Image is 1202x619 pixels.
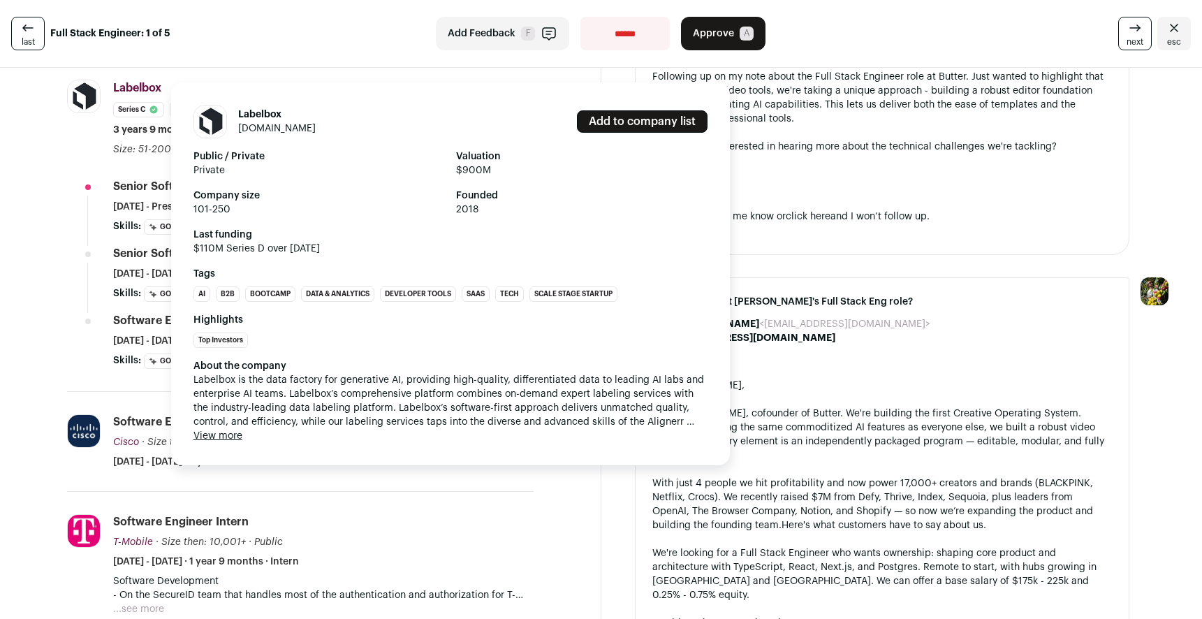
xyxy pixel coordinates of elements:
[113,455,270,469] span: [DATE] - [DATE] · 2 years 6 months
[22,36,35,48] span: last
[113,555,299,569] span: [DATE] - [DATE] · 1 year 9 months · Intern
[456,189,708,203] strong: Founded
[456,163,708,177] span: $900M
[193,333,248,348] li: Top Investors
[666,333,835,343] b: [EMAIL_ADDRESS][DOMAIN_NAME]
[144,219,261,235] li: Google Cloud Platform
[193,189,445,203] strong: Company size
[782,520,986,530] a: Here's what customers have to say about us.
[193,359,708,373] div: About the company
[68,80,100,112] img: aa63dcdafccbb49b309b2bce2635f4ec42ec39722a66295ce06f3c2e363ae47f.jpg
[113,437,139,447] span: Cisco
[113,514,249,530] div: Software Engineer Intern
[68,415,100,447] img: d9f8571823f42487d06c0a2b32587fc76af568bc68ffee623e147147d74b258d.jpg
[652,210,1113,224] div: Not a fit? Just let me know or and I won’t follow up.
[652,182,1113,196] div: [PERSON_NAME]
[193,150,445,163] strong: Public / Private
[1167,36,1181,48] span: esc
[679,317,930,331] dd: <[EMAIL_ADDRESS][DOMAIN_NAME]>
[245,286,295,302] li: Bootcamp
[113,354,141,367] span: Skills:
[577,110,708,133] a: Add to company list
[652,476,1113,532] div: With just 4 people we hit profitability and now power 17,000+ creators and brands (BLACKPINK, Net...
[193,267,708,281] strong: Tags
[156,537,246,547] span: · Size then: 10,001+
[693,27,734,41] span: Approve
[113,246,251,261] div: Senior Software Engineer
[11,17,45,50] a: last
[462,286,490,302] li: SaaS
[786,212,830,221] a: click here
[113,602,164,616] button: ...see more
[652,407,1113,463] div: I’m [PERSON_NAME], cofounder of Butter. We're building the first Creative Operating System. Inste...
[193,242,708,256] span: $110M Series D over [DATE]
[301,286,374,302] li: Data & Analytics
[652,140,1113,154] div: Would you be interested in hearing more about the technical challenges we're tackling?
[113,588,534,602] p: - On the SecureID team that handles most of the authentication and authorization for T-Mobiles cu...
[1118,17,1152,50] a: next
[1157,17,1191,50] a: Close
[652,295,1113,309] span: Quick chat about [PERSON_NAME]'s Full Stack Eng role?
[144,354,261,369] li: Google Cloud Platform
[238,108,316,122] h1: Labelbox
[113,537,153,547] span: T-Mobile
[113,286,141,300] span: Skills:
[740,27,754,41] span: A
[652,546,1113,602] div: We're looking for a Full Stack Engineer who wants ownership: shaping core product and architectur...
[652,379,1113,393] div: Hi [PERSON_NAME],
[193,373,708,429] span: Labelbox is the data factory for generative AI, providing high-quality, differentiated data to le...
[113,82,161,94] span: Labelbox
[380,286,456,302] li: Developer Tools
[216,286,240,302] li: B2B
[193,286,210,302] li: AI
[529,286,617,302] li: Scale Stage Startup
[193,313,708,327] strong: Highlights
[249,535,251,549] span: ·
[113,102,164,117] li: Series C
[495,286,524,302] li: Tech
[68,515,100,547] img: 7440d32d861bc79ab476744ce22abf17680a4a0d2efa9387b120bae7270c564d.jpg
[113,313,222,328] div: Software Engineer 2
[1141,277,1168,305] img: 6689865-medium_jpg
[456,150,708,163] strong: Valuation
[113,414,213,430] div: Software Engineer
[113,574,534,588] p: Software Development
[193,163,445,177] span: Private
[681,17,765,50] button: Approve A
[113,200,239,214] span: [DATE] - Present · 5 months
[652,70,1113,126] div: Following up on my note about the Full Stack Engineer role at Butter. Just wanted to highlight th...
[113,334,263,348] span: [DATE] - [DATE] · 1 year 6 months
[113,123,194,137] span: 3 years 9 months
[113,267,223,281] span: [DATE] - [DATE] · 2 years
[113,179,260,194] div: Senior Software Engineer 2
[521,27,535,41] span: F
[193,203,445,217] span: 101-250
[142,437,232,447] span: · Size then: 10,001+
[50,27,170,41] strong: Full Stack Engineer: 1 of 5
[448,27,515,41] span: Add Feedback
[652,168,1113,182] div: Best,
[113,145,171,154] span: Size: 51-200
[436,17,569,50] button: Add Feedback F
[194,105,226,138] img: aa63dcdafccbb49b309b2bce2635f4ec42ec39722a66295ce06f3c2e363ae47f.jpg
[193,228,708,242] strong: Last funding
[113,219,141,233] span: Skills:
[254,537,283,547] span: Public
[1127,36,1143,48] span: next
[456,203,708,217] span: 2018
[193,429,242,443] button: View more
[238,124,316,133] a: [DOMAIN_NAME]
[144,286,261,302] li: Google Cloud Platform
